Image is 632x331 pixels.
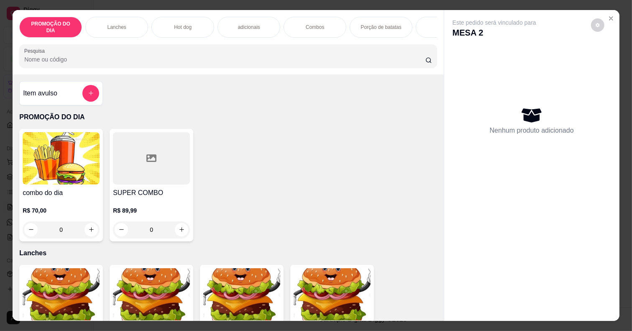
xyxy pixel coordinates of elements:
[23,206,100,215] p: R$ 70,00
[113,206,190,215] p: R$ 89,99
[19,248,437,258] p: Lanches
[107,24,126,31] p: Lanches
[84,223,98,236] button: increase-product-quantity
[490,126,574,136] p: Nenhum produto adicionado
[361,24,402,31] p: Porção de batatas
[604,12,618,25] button: Close
[23,268,100,321] img: product-image
[306,24,325,31] p: Combos
[23,132,100,185] img: product-image
[24,223,38,236] button: decrease-product-quantity
[113,188,190,198] h4: SUPER COMBO
[113,268,190,321] img: product-image
[82,85,99,102] button: add-separate-item
[26,21,75,34] p: PROMOÇÃO DO DIA
[175,223,188,236] button: increase-product-quantity
[23,188,100,198] h4: combo do dia
[453,18,536,27] p: Este pedido será vinculado para
[591,18,604,32] button: decrease-product-quantity
[453,27,536,38] p: MESA 2
[238,24,260,31] p: adicionais
[203,268,280,321] img: product-image
[294,268,371,321] img: product-image
[24,47,48,54] label: Pesquisa
[174,24,192,31] p: Hot dog
[19,112,437,122] p: PROMOÇÃO DO DIA
[23,88,57,98] h4: Item avulso
[24,55,425,64] input: Pesquisa
[115,223,128,236] button: decrease-product-quantity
